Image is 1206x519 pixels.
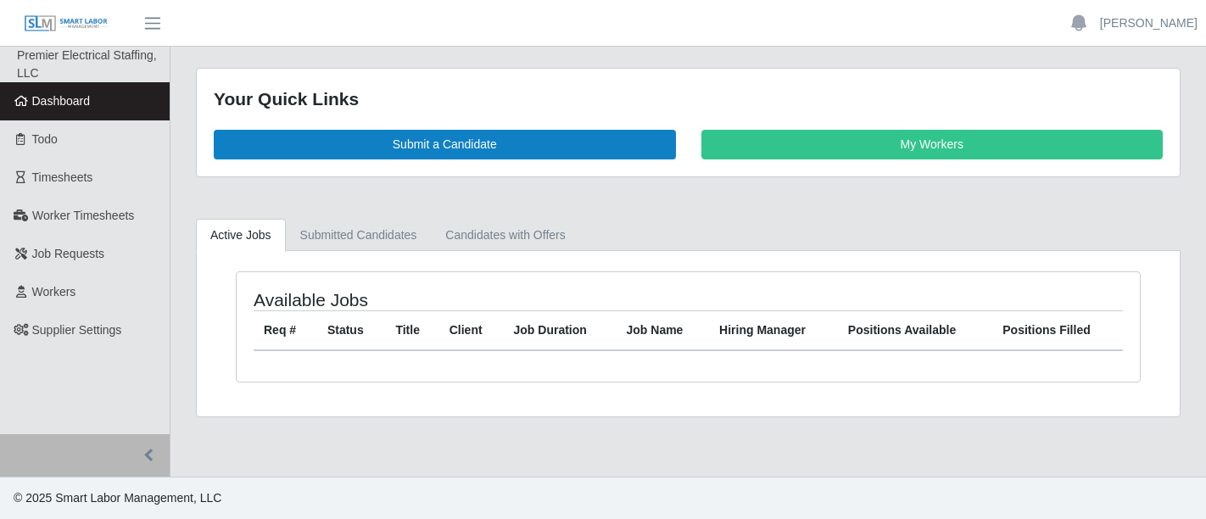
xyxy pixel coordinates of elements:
[385,310,438,350] th: Title
[709,310,838,350] th: Hiring Manager
[32,323,122,337] span: Supplier Settings
[992,310,1123,350] th: Positions Filled
[504,310,617,350] th: Job Duration
[254,289,601,310] h4: Available Jobs
[32,170,93,184] span: Timesheets
[431,219,579,252] a: Candidates with Offers
[617,310,710,350] th: Job Name
[1100,14,1198,32] a: [PERSON_NAME]
[286,219,432,252] a: Submitted Candidates
[17,48,157,80] span: Premier Electrical Staffing, LLC
[32,94,91,108] span: Dashboard
[32,132,58,146] span: Todo
[32,209,134,222] span: Worker Timesheets
[196,219,286,252] a: Active Jobs
[24,14,109,33] img: SLM Logo
[254,310,317,350] th: Req #
[32,285,76,299] span: Workers
[439,310,504,350] th: Client
[14,491,221,505] span: © 2025 Smart Labor Management, LLC
[701,130,1164,159] a: My Workers
[214,130,676,159] a: Submit a Candidate
[214,86,1163,113] div: Your Quick Links
[32,247,105,260] span: Job Requests
[317,310,386,350] th: Status
[838,310,992,350] th: Positions Available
